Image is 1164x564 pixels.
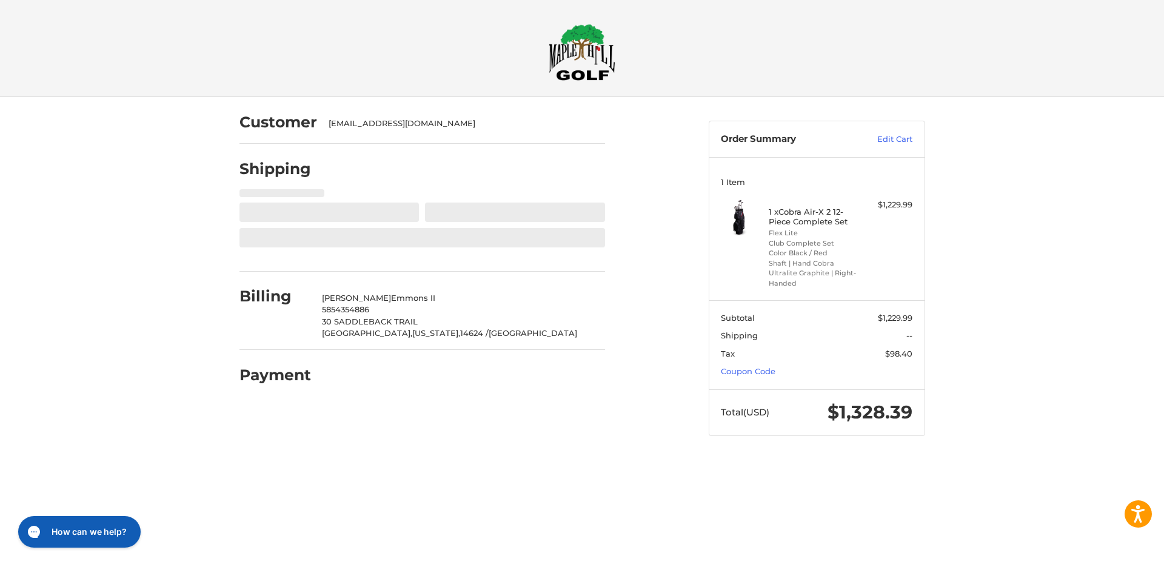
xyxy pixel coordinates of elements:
[851,133,912,146] a: Edit Cart
[769,248,861,258] li: Color Black / Red
[239,113,317,132] h2: Customer
[322,304,369,314] span: 5854354886
[239,287,310,306] h2: Billing
[460,328,489,338] span: 14624 /
[489,328,577,338] span: [GEOGRAPHIC_DATA]
[769,228,861,238] li: Flex Lite
[769,258,861,289] li: Shaft | Hand Cobra Ultralite Graphite | Right-Handed
[721,133,851,146] h3: Order Summary
[412,328,460,338] span: [US_STATE],
[721,331,758,340] span: Shipping
[239,159,311,178] h2: Shipping
[12,512,144,552] iframe: Gorgias live chat messenger
[239,366,311,384] h2: Payment
[721,349,735,358] span: Tax
[329,118,593,130] div: [EMAIL_ADDRESS][DOMAIN_NAME]
[721,177,912,187] h3: 1 Item
[391,293,435,303] span: Emmons II
[721,406,769,418] span: Total (USD)
[721,313,755,323] span: Subtotal
[885,349,912,358] span: $98.40
[769,207,861,227] h4: 1 x Cobra Air-X 2 12-Piece Complete Set
[828,401,912,423] span: $1,328.39
[769,238,861,249] li: Club Complete Set
[878,313,912,323] span: $1,229.99
[906,331,912,340] span: --
[549,24,615,81] img: Maple Hill Golf
[322,293,391,303] span: [PERSON_NAME]
[865,199,912,211] div: $1,229.99
[322,328,412,338] span: [GEOGRAPHIC_DATA],
[322,317,418,326] span: 30 SADDLEBACK TRAIL
[721,366,775,376] a: Coupon Code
